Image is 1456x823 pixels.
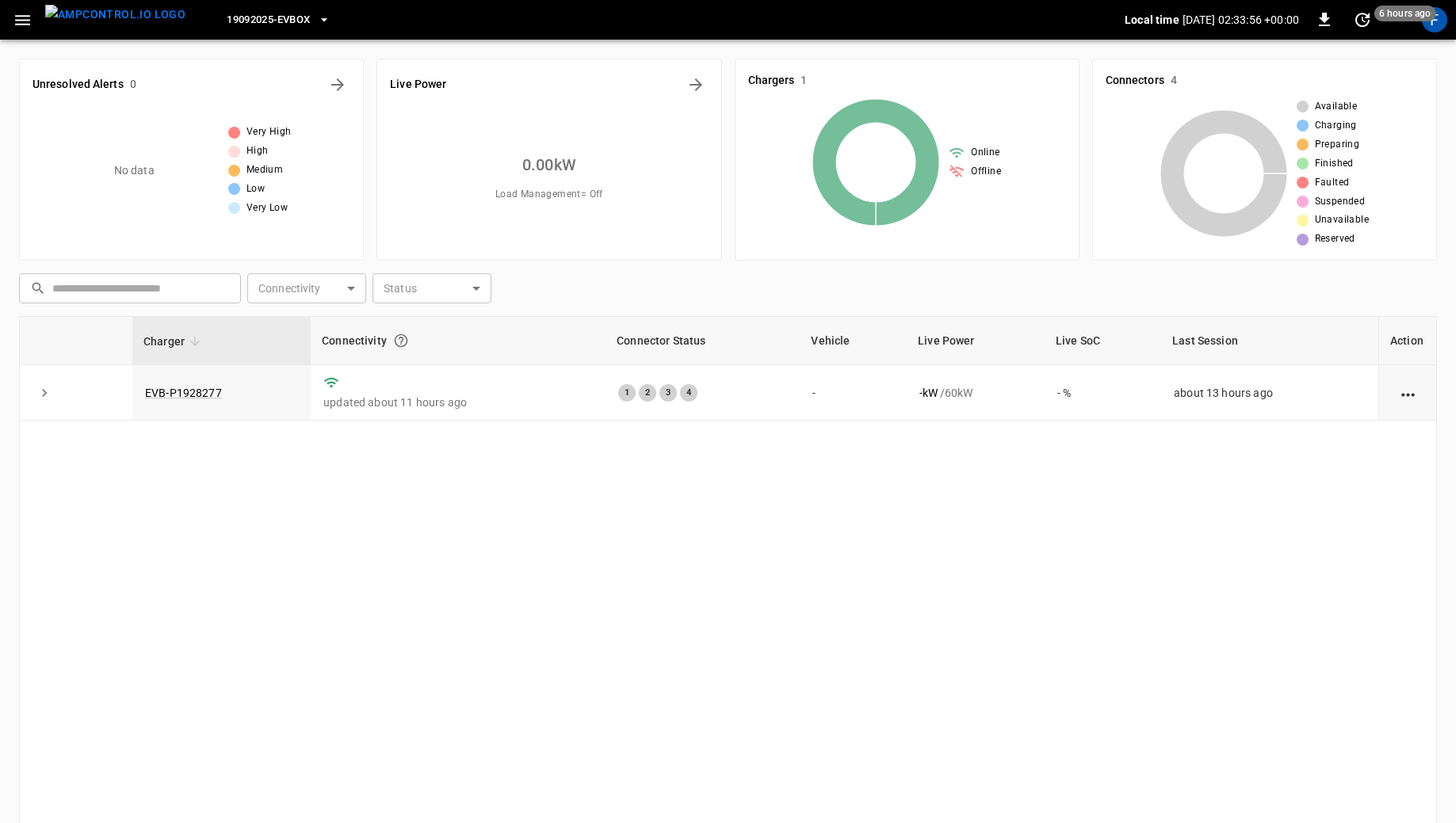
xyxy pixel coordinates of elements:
h6: 4 [1171,72,1177,90]
span: Charging [1315,118,1357,134]
div: 3 [659,384,677,402]
th: Live SoC [1045,317,1161,365]
p: No data [114,162,155,179]
span: Unavailable [1315,212,1369,228]
button: Connection between the charger and our software. [387,326,415,355]
button: set refresh interval [1350,7,1375,32]
span: Low [246,181,265,197]
div: 1 [618,384,636,402]
span: 19092025-EVBox [227,11,310,29]
span: Faulted [1315,175,1350,191]
span: High [246,143,269,159]
button: expand row [32,381,56,405]
th: Connector Status [606,317,800,365]
th: Live Power [907,317,1045,365]
div: action cell options [1398,385,1418,401]
h6: Chargers [748,72,795,90]
p: [DATE] 02:33:56 +00:00 [1183,12,1299,28]
div: Connectivity [322,326,594,355]
button: 19092025-EVBox [220,5,337,36]
span: Suspended [1315,194,1366,210]
span: Online [971,145,999,161]
p: updated about 11 hours ago [323,394,593,410]
span: Offline [971,164,1001,180]
td: - % [1045,365,1161,421]
span: Very High [246,124,292,140]
h6: 0.00 kW [522,152,576,177]
h6: 1 [801,72,807,90]
button: Energy Overview [683,72,709,97]
span: Reserved [1315,231,1355,247]
h6: Connectors [1106,72,1164,90]
span: Available [1315,99,1358,115]
span: Very Low [246,200,288,216]
p: - kW [919,385,938,401]
img: ampcontrol.io logo [45,5,185,25]
div: 2 [639,384,656,402]
span: Charger [143,332,205,351]
span: 6 hours ago [1374,6,1436,21]
div: 4 [680,384,697,402]
th: Vehicle [800,317,907,365]
a: EVB-P1928277 [145,387,222,399]
th: Action [1378,317,1436,365]
h6: Live Power [390,76,446,93]
h6: Unresolved Alerts [32,76,124,93]
h6: 0 [130,76,136,93]
span: Finished [1315,156,1354,172]
span: Medium [246,162,283,178]
span: Preparing [1315,137,1360,153]
td: - [800,365,907,421]
td: about 13 hours ago [1161,365,1378,421]
p: Local time [1125,12,1179,28]
span: Load Management = Off [495,187,603,203]
div: profile-icon [1422,7,1447,32]
button: All Alerts [325,72,350,97]
div: / 60 kW [919,385,1032,401]
th: Last Session [1161,317,1378,365]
